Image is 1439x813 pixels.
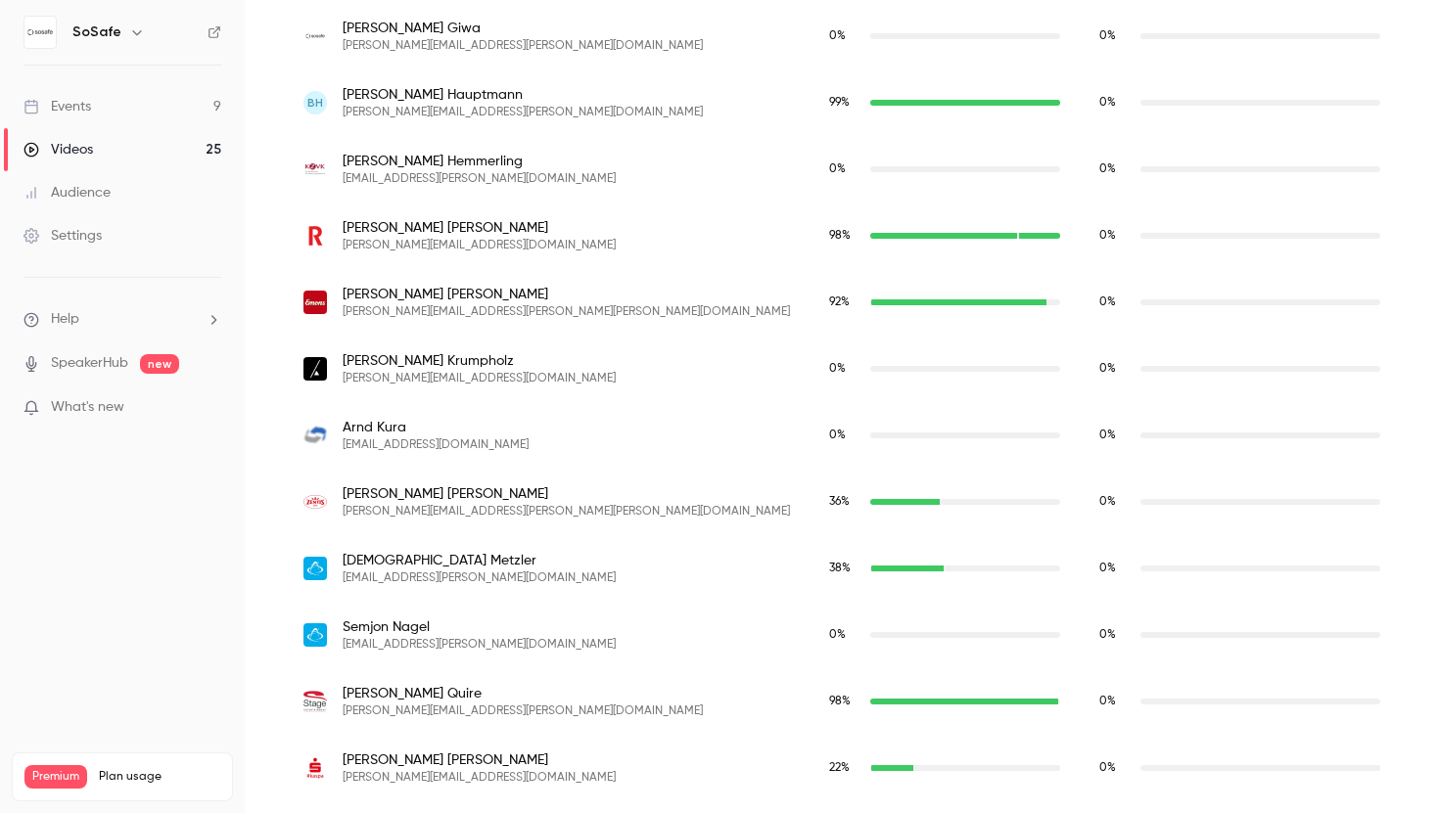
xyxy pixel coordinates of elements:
[343,437,529,453] span: [EMAIL_ADDRESS][DOMAIN_NAME]
[23,226,102,246] div: Settings
[1099,94,1131,112] span: Replay watch time
[343,238,616,253] span: [PERSON_NAME][EMAIL_ADDRESS][DOMAIN_NAME]
[307,94,323,112] span: BH
[284,668,1400,735] div: luke.quire@stage-entertainment.com
[303,357,327,381] img: audi-is.de
[343,770,616,786] span: [PERSON_NAME][EMAIL_ADDRESS][DOMAIN_NAME]
[829,696,851,707] span: 98 %
[99,769,220,785] span: Plan usage
[343,19,703,38] span: [PERSON_NAME] Giwa
[343,750,616,770] span: [PERSON_NAME] [PERSON_NAME]
[1099,563,1116,574] span: 0 %
[284,402,1400,469] div: akura@ihre-pvs.de
[343,38,703,54] span: [PERSON_NAME][EMAIL_ADDRESS][PERSON_NAME][DOMAIN_NAME]
[829,27,860,45] span: Live watch time
[1099,160,1131,178] span: Replay watch time
[829,560,860,577] span: Live watch time
[343,285,790,304] span: [PERSON_NAME] [PERSON_NAME]
[1099,696,1116,707] span: 0 %
[1099,97,1116,109] span: 0 %
[829,626,860,644] span: Live watch time
[303,224,327,248] img: raiffeisen.ch
[284,269,1400,336] div: rene.koch@emons.de
[829,762,850,774] span: 22 %
[198,399,221,417] iframe: Noticeable Trigger
[343,637,616,653] span: [EMAIL_ADDRESS][PERSON_NAME][DOMAIN_NAME]
[1099,427,1131,444] span: Replay watch time
[51,397,124,418] span: What's new
[343,684,703,703] span: [PERSON_NAME] Quire
[1099,493,1131,511] span: Replay watch time
[829,296,850,308] span: 92 %
[1099,560,1131,577] span: Replay watch time
[829,294,860,311] span: Live watch time
[829,429,846,441] span: 0 %
[343,703,703,719] span: [PERSON_NAME][EMAIL_ADDRESS][PERSON_NAME][DOMAIN_NAME]
[284,735,1400,801] div: holger.schneider@kasseler-sparkasse.de
[1099,429,1116,441] span: 0 %
[343,484,790,504] span: [PERSON_NAME] [PERSON_NAME]
[343,617,616,637] span: Semjon Nagel
[343,105,703,120] span: [PERSON_NAME][EMAIL_ADDRESS][PERSON_NAME][DOMAIN_NAME]
[829,30,846,42] span: 0 %
[1099,363,1116,375] span: 0 %
[343,418,529,437] span: Arnd Kura
[829,759,860,777] span: Live watch time
[284,203,1400,269] div: melanie.klaussner@raiffeisen.ch
[829,97,850,109] span: 99 %
[829,163,846,175] span: 0 %
[829,94,860,112] span: Live watch time
[303,291,327,314] img: emons.de
[343,570,616,586] span: [EMAIL_ADDRESS][PERSON_NAME][DOMAIN_NAME]
[343,504,790,519] span: [PERSON_NAME][EMAIL_ADDRESS][PERSON_NAME][PERSON_NAME][DOMAIN_NAME]
[829,493,860,511] span: Live watch time
[343,171,616,187] span: [EMAIL_ADDRESS][PERSON_NAME][DOMAIN_NAME]
[23,140,93,159] div: Videos
[829,693,860,710] span: Live watch time
[284,136,1400,203] div: petra.hemmerling@kzvk.de
[1099,294,1131,311] span: Replay watch time
[284,602,1400,668] div: semjon.nagel@niedax.de
[829,230,851,242] span: 98 %
[1099,296,1116,308] span: 0 %
[303,690,327,713] img: stage-entertainment.com
[1099,626,1131,644] span: Replay watch time
[343,551,616,570] span: [DEMOGRAPHIC_DATA] Metzler
[1099,360,1131,378] span: Replay watch time
[303,24,327,48] img: sosafe.de
[343,304,790,320] span: [PERSON_NAME][EMAIL_ADDRESS][PERSON_NAME][PERSON_NAME][DOMAIN_NAME]
[343,371,616,386] span: [PERSON_NAME][EMAIL_ADDRESS][DOMAIN_NAME]
[829,629,846,641] span: 0 %
[1099,227,1131,245] span: Replay watch time
[829,160,860,178] span: Live watch time
[343,85,703,105] span: [PERSON_NAME] Hauptmann
[1099,496,1116,508] span: 0 %
[303,490,327,514] img: zentis.de
[284,469,1400,535] div: christiane.maenz@zentis.de
[1099,230,1116,242] span: 0 %
[1099,163,1116,175] span: 0 %
[829,360,860,378] span: Live watch time
[284,336,1400,402] div: a.krumpholz@audi-is.de
[72,23,121,42] h6: SoSafe
[343,351,616,371] span: [PERSON_NAME] Krumpholz
[1099,693,1131,710] span: Replay watch time
[1099,30,1116,42] span: 0 %
[284,3,1400,69] div: melissa.giwa@sosafe.de
[303,557,327,580] img: niedax.de
[829,363,846,375] span: 0 %
[303,623,327,647] img: niedax.de
[829,563,851,574] span: 38 %
[51,353,128,374] a: SpeakerHub
[829,496,850,508] span: 36 %
[1099,629,1116,641] span: 0 %
[23,309,221,330] li: help-dropdown-opener
[24,17,56,48] img: SoSafe
[23,97,91,116] div: Events
[1099,759,1131,777] span: Replay watch time
[343,152,616,171] span: [PERSON_NAME] Hemmerling
[829,227,860,245] span: Live watch time
[1099,27,1131,45] span: Replay watch time
[1099,762,1116,774] span: 0 %
[303,424,327,447] img: ihre-pvs.de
